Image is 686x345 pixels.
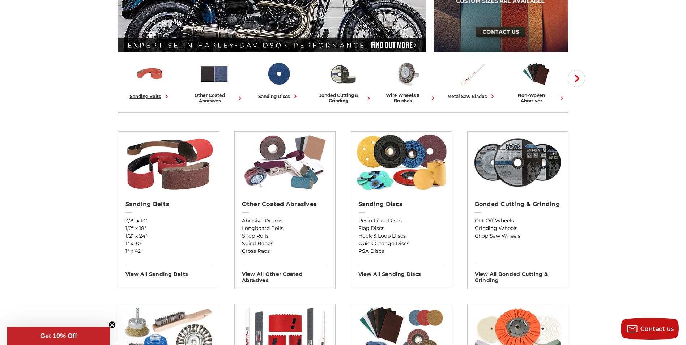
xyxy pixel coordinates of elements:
span: Contact us [640,325,674,332]
h3: View All sanding discs [358,266,444,277]
a: Chop Saw Wheels [475,232,561,240]
img: Sanding Discs [264,59,294,89]
a: 1" x 42" [125,247,212,255]
a: 3/8" x 13" [125,217,212,225]
a: PSA Discs [358,247,444,255]
img: Other Coated Abrasives [199,59,229,89]
span: Get 10% Off [40,332,77,340]
a: Hook & Loop Discs [358,232,444,240]
a: bonded cutting & grinding [314,59,372,103]
h3: View All sanding belts [125,266,212,277]
button: Close teaser [108,321,116,328]
h2: Other Coated Abrasives [242,201,328,208]
img: Wire Wheels & Brushes [392,59,422,89]
a: Longboard Rolls [242,225,328,232]
a: Grinding Wheels [475,225,561,232]
a: Abrasive Drums [242,217,328,225]
img: Bonded Cutting & Grinding [471,132,564,193]
div: wire wheels & brushes [378,93,437,103]
a: 1/2" x 24" [125,232,212,240]
a: sanding discs [250,59,308,100]
img: Sanding Discs [354,132,448,193]
img: Other Coated Abrasives [238,132,332,193]
a: Cut-Off Wheels [475,217,561,225]
img: Sanding Belts [135,59,165,89]
div: metal saw blades [447,93,496,100]
a: Shop Rolls [242,232,328,240]
a: Quick Change Discs [358,240,444,247]
a: other coated abrasives [185,59,244,103]
div: Get 10% OffClose teaser [7,327,110,345]
h3: View All bonded cutting & grinding [475,266,561,284]
button: Next [568,70,585,87]
a: 1/2" x 18" [125,225,212,232]
img: Non-woven Abrasives [521,59,551,89]
div: sanding belts [130,93,170,100]
img: Sanding Belts [122,132,215,193]
h3: View All other coated abrasives [242,266,328,284]
a: Resin Fiber Discs [358,217,444,225]
a: Cross Pads [242,247,328,255]
a: non-woven abrasives [507,59,566,103]
h2: Sanding Belts [125,201,212,208]
a: Spiral Bands [242,240,328,247]
a: metal saw blades [443,59,501,100]
img: Metal Saw Blades [457,59,487,89]
img: Bonded Cutting & Grinding [328,59,358,89]
a: wire wheels & brushes [378,59,437,103]
h2: Sanding Discs [358,201,444,208]
div: bonded cutting & grinding [314,93,372,103]
button: Contact us [621,318,679,340]
h2: Bonded Cutting & Grinding [475,201,561,208]
div: other coated abrasives [185,93,244,103]
div: non-woven abrasives [507,93,566,103]
a: sanding belts [121,59,179,100]
a: Flap Discs [358,225,444,232]
a: 1" x 30" [125,240,212,247]
div: sanding discs [258,93,299,100]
